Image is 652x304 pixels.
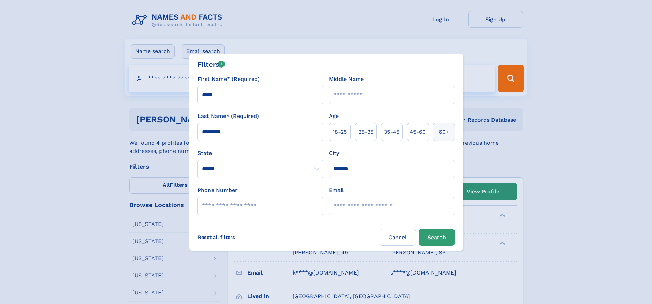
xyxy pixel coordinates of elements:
label: Phone Number [197,186,238,194]
label: Last Name* (Required) [197,112,259,120]
label: Middle Name [329,75,364,83]
div: Filters [197,59,225,70]
label: City [329,149,339,157]
span: 60+ [439,128,449,136]
button: Search [419,229,455,246]
label: Email [329,186,344,194]
label: Reset all filters [193,229,240,245]
label: State [197,149,323,157]
span: 25‑35 [358,128,373,136]
span: 18‑25 [333,128,347,136]
label: Age [329,112,339,120]
label: First Name* (Required) [197,75,260,83]
span: 35‑45 [384,128,399,136]
span: 45‑60 [410,128,426,136]
label: Cancel [380,229,416,246]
